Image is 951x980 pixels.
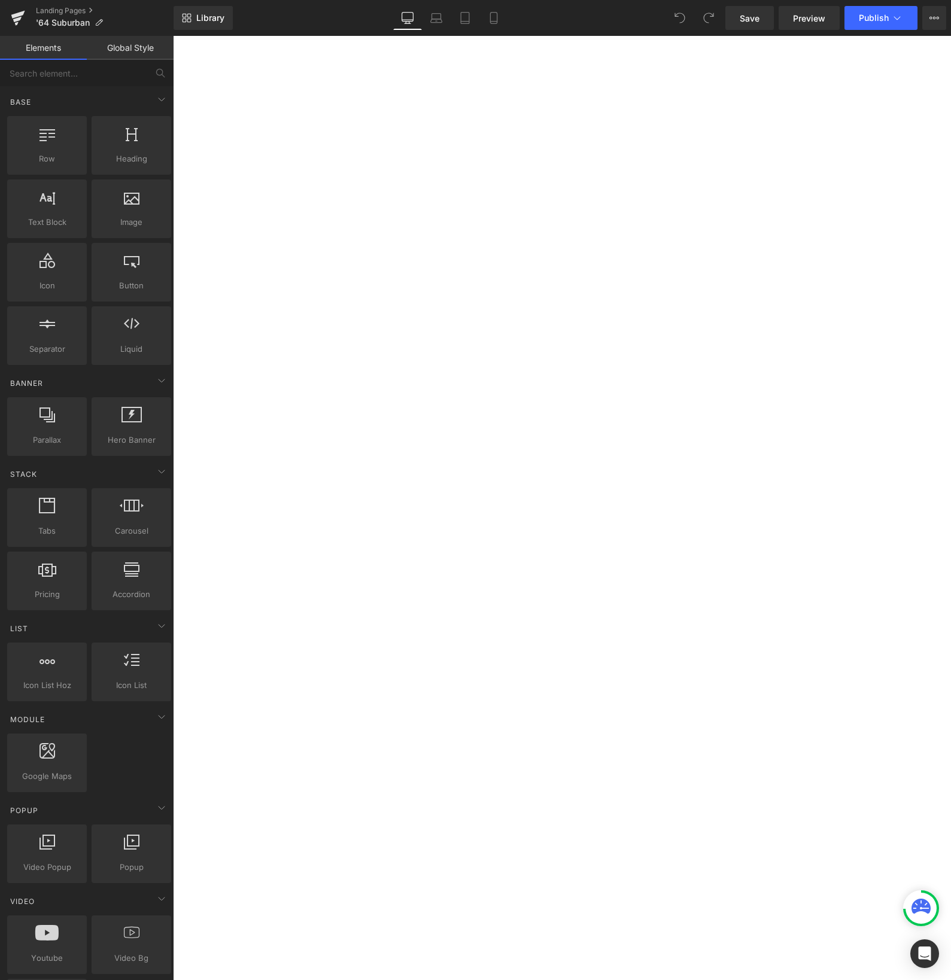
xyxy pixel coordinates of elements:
[95,434,168,446] span: Hero Banner
[95,279,168,292] span: Button
[922,6,946,30] button: More
[11,153,83,165] span: Row
[11,279,83,292] span: Icon
[11,216,83,229] span: Text Block
[9,896,36,907] span: Video
[9,805,40,816] span: Popup
[11,343,83,355] span: Separator
[479,6,508,30] a: Mobile
[95,952,168,964] span: Video Bg
[11,434,83,446] span: Parallax
[844,6,917,30] button: Publish
[95,525,168,537] span: Carousel
[36,6,174,16] a: Landing Pages
[11,679,83,692] span: Icon List Hoz
[793,12,825,25] span: Preview
[11,861,83,874] span: Video Popup
[779,6,840,30] a: Preview
[9,468,38,480] span: Stack
[95,861,168,874] span: Popup
[174,6,233,30] a: New Library
[697,6,721,30] button: Redo
[87,36,174,60] a: Global Style
[95,588,168,601] span: Accordion
[9,378,44,389] span: Banner
[95,343,168,355] span: Liquid
[11,952,83,964] span: Youtube
[910,939,939,968] div: Open Intercom Messenger
[422,6,451,30] a: Laptop
[451,6,479,30] a: Tablet
[9,96,32,108] span: Base
[95,216,168,229] span: Image
[740,12,759,25] span: Save
[196,13,224,23] span: Library
[9,623,29,634] span: List
[668,6,692,30] button: Undo
[9,714,46,725] span: Module
[11,770,83,783] span: Google Maps
[36,18,90,28] span: '64 Suburban
[859,13,889,23] span: Publish
[393,6,422,30] a: Desktop
[95,153,168,165] span: Heading
[11,588,83,601] span: Pricing
[95,679,168,692] span: Icon List
[11,525,83,537] span: Tabs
